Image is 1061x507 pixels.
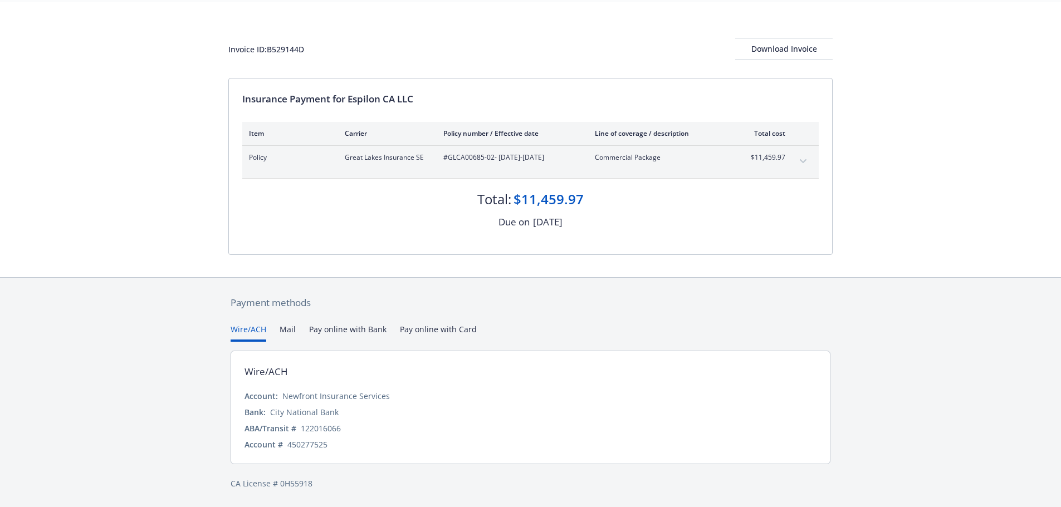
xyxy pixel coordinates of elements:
[249,129,327,138] div: Item
[301,422,341,434] div: 122016066
[735,38,833,60] button: Download Invoice
[245,390,278,402] div: Account:
[595,152,726,163] span: Commercial Package
[242,92,819,106] div: Insurance Payment for Espilon CA LLC
[245,439,283,450] div: Account #
[794,152,812,170] button: expand content
[228,43,304,55] div: Invoice ID: B529144D
[533,215,563,229] div: [DATE]
[443,152,577,163] span: #GLCA00685-02 - [DATE]-[DATE]
[242,146,819,178] div: PolicyGreat Lakes Insurance SE#GLCA00685-02- [DATE]-[DATE]Commercial Package$11,459.97expand content
[231,323,266,342] button: Wire/ACH
[231,478,830,489] div: CA License # 0H55918
[309,323,387,342] button: Pay online with Bank
[744,152,785,163] span: $11,459.97
[514,190,584,209] div: $11,459.97
[245,422,296,434] div: ABA/Transit #
[245,365,288,379] div: Wire/ACH
[287,439,327,450] div: 450277525
[595,129,726,138] div: Line of coverage / description
[345,152,426,163] span: Great Lakes Insurance SE
[245,406,266,418] div: Bank:
[400,323,477,342] button: Pay online with Card
[270,406,339,418] div: City National Bank
[477,190,511,209] div: Total:
[498,215,530,229] div: Due on
[443,129,577,138] div: Policy number / Effective date
[249,152,327,163] span: Policy
[231,296,830,310] div: Payment methods
[744,129,785,138] div: Total cost
[345,129,426,138] div: Carrier
[280,323,296,342] button: Mail
[282,390,390,402] div: Newfront Insurance Services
